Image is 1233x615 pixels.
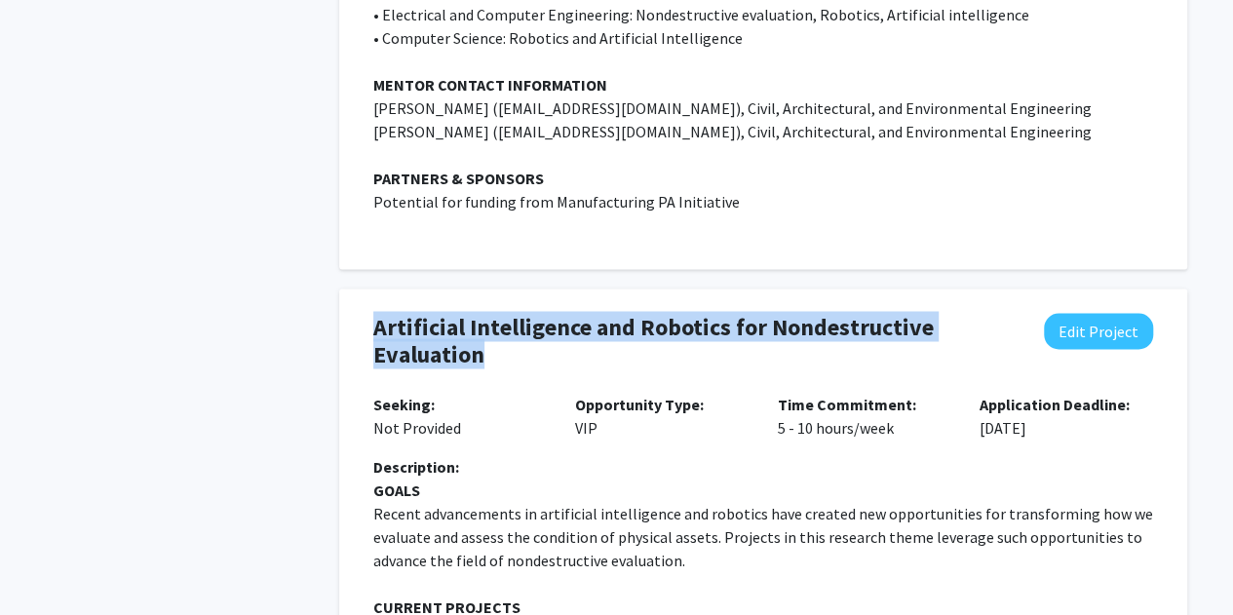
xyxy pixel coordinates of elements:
p: 5 - 10 hours/week [778,392,951,439]
iframe: Chat [15,527,83,600]
p: Recent advancements in artificial intelligence and robotics have created new opportunities for tr... [373,501,1153,571]
p: VIP [575,392,749,439]
div: Description: [373,454,1153,478]
strong: GOALS [373,480,420,499]
b: Seeking: [373,394,435,413]
p: • Computer Science: Robotics and Artificial Intelligence [373,26,1153,50]
strong: PARTNERS & SPONSORS [373,169,544,188]
p: [PERSON_NAME] ([EMAIL_ADDRESS][DOMAIN_NAME]), Civil, Architectural, and Environmental Engineering [373,96,1153,120]
strong: MENTOR CONTACT INFORMATION [373,75,607,95]
button: Edit Project [1044,313,1153,349]
b: Time Commitment: [778,394,916,413]
p: Not Provided [373,392,547,439]
p: • Electrical and Computer Engineering: Nondestructive evaluation, Robotics, Artificial intelligence [373,3,1153,26]
p: Potential for funding from Manufacturing PA Initiative [373,190,1153,213]
h4: Artificial Intelligence and Robotics for Nondestructive Evaluation [373,313,1013,369]
b: Application Deadline: [980,394,1130,413]
p: [PERSON_NAME] ([EMAIL_ADDRESS][DOMAIN_NAME]), Civil, Architectural, and Environmental Engineering [373,120,1153,143]
b: Opportunity Type: [575,394,704,413]
p: [DATE] [980,392,1153,439]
